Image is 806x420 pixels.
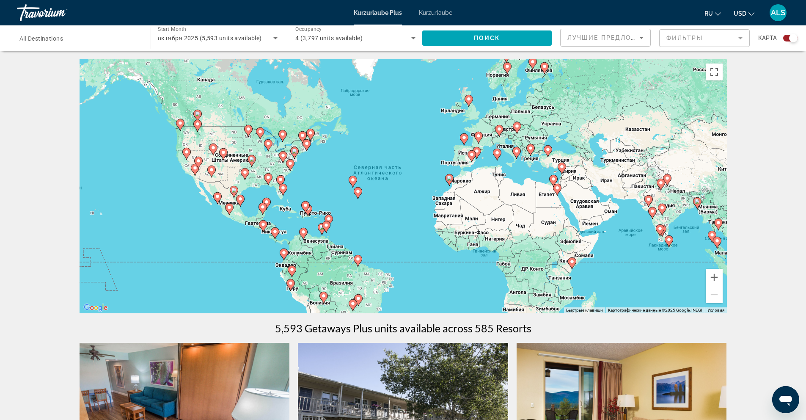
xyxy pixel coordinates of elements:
[82,302,110,313] img: Google
[567,33,644,43] mat-select: Sort by
[275,322,531,334] h1: 5,593 Getaways Plus units available across 585 Resorts
[158,35,262,41] span: октября 2025 (5,593 units available)
[82,302,110,313] a: Открыть эту область в Google Картах (в новом окне)
[771,8,785,17] font: ALS
[704,10,713,17] font: ru
[608,308,702,312] span: Картографические данные ©2025 Google, INEGI
[295,35,363,41] span: 4 (3,797 units available)
[706,286,723,303] button: Уменьшить
[758,32,777,44] span: карта
[734,10,746,17] font: USD
[567,34,657,41] span: Лучшие предложения
[767,4,789,22] button: Benutzermenü
[422,30,552,46] button: Поиск
[706,269,723,286] button: Увеличить
[734,7,754,19] button: Währung ändern
[474,35,501,41] span: Поиск
[158,26,186,32] span: Start Month
[704,7,721,19] button: Sprache ändern
[772,386,799,413] iframe: Beim Schließen des Knopfes werden die angezeigten Daten angezeigt
[707,308,724,312] a: Условия (ссылка откроется в новой вкладке)
[17,2,102,24] a: Travorium
[419,9,452,16] a: Kurzurlaube
[659,29,750,47] button: Filter
[566,307,603,313] button: Быстрые клавиши
[19,35,63,42] span: All Destinations
[295,26,322,32] span: Occupancy
[354,9,402,16] a: Kurzurlaube Plus
[706,64,723,80] button: Включить полноэкранный режим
